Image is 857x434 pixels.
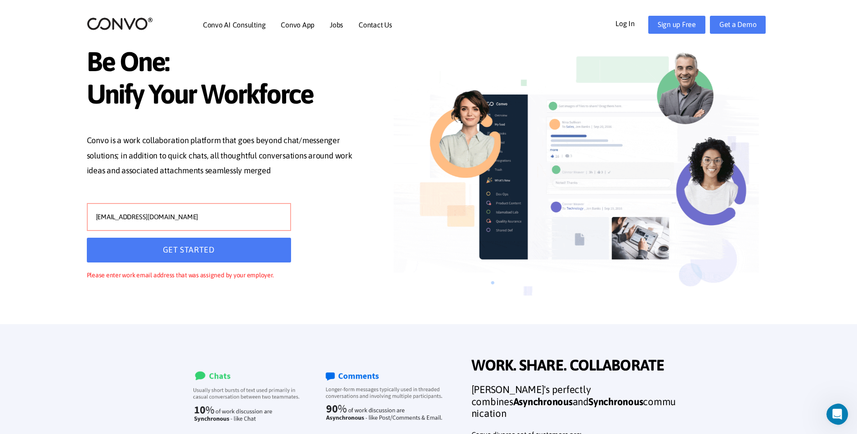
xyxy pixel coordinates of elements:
[359,21,392,28] a: Contact Us
[330,21,343,28] a: Jobs
[87,269,291,281] p: Please enter work email address that was assigned by your employer.
[87,17,153,31] img: logo_2.png
[826,403,854,425] iframe: Intercom live chat
[710,16,766,34] a: Get a Demo
[648,16,705,34] a: Sign up Free
[87,45,364,80] span: Be One:
[281,21,314,28] a: Convo App
[471,356,678,377] span: WORK. SHARE. COLLABORATE
[513,396,573,407] strong: Asynchronous
[471,384,678,426] h3: [PERSON_NAME]'s perfectly combines and communication
[87,133,364,181] p: Convo is a work collaboration platform that goes beyond chat/messenger solutions; in addition to ...
[615,16,648,30] a: Log In
[87,238,291,262] button: GET STARTED
[394,41,759,324] img: image_not_found
[87,78,364,113] span: Unify Your Workforce
[588,396,643,407] strong: Synchronous
[87,203,291,231] input: YOUR WORK EMAIL ADDRESS
[203,21,265,28] a: Convo AI Consulting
